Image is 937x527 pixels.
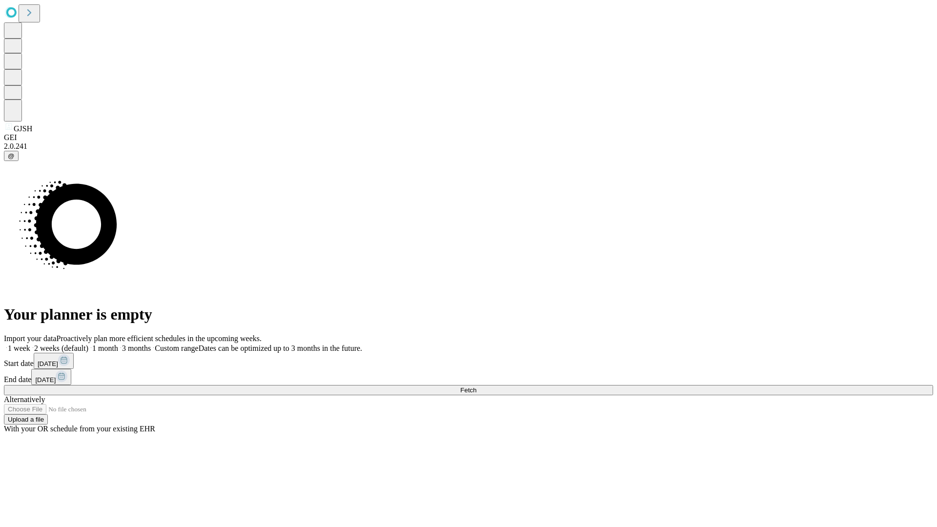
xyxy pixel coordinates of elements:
span: Dates can be optimized up to 3 months in the future. [199,344,362,352]
div: 2.0.241 [4,142,933,151]
button: @ [4,151,19,161]
span: @ [8,152,15,160]
button: [DATE] [31,369,71,385]
span: 3 months [122,344,151,352]
div: Start date [4,353,933,369]
div: GEI [4,133,933,142]
span: 1 month [92,344,118,352]
span: Custom range [155,344,198,352]
div: End date [4,369,933,385]
span: [DATE] [38,360,58,367]
span: With your OR schedule from your existing EHR [4,425,155,433]
button: [DATE] [34,353,74,369]
span: Import your data [4,334,57,343]
button: Upload a file [4,414,48,425]
h1: Your planner is empty [4,305,933,324]
span: [DATE] [35,376,56,384]
button: Fetch [4,385,933,395]
span: Proactively plan more efficient schedules in the upcoming weeks. [57,334,262,343]
span: Alternatively [4,395,45,404]
span: 2 weeks (default) [34,344,88,352]
span: 1 week [8,344,30,352]
span: GJSH [14,124,32,133]
span: Fetch [460,386,476,394]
